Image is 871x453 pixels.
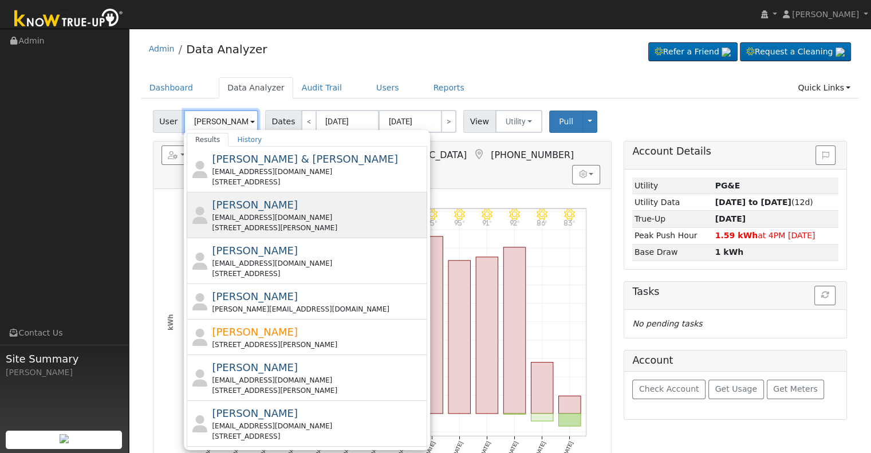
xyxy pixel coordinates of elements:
div: [EMAIL_ADDRESS][DOMAIN_NAME] [212,258,424,269]
td: Utility Data [632,194,713,211]
rect: onclick="" [448,261,471,413]
rect: onclick="" [559,396,581,413]
span: [PERSON_NAME] [792,10,859,19]
div: [STREET_ADDRESS] [212,431,424,442]
img: Know True-Up [9,6,129,32]
span: (12d) [715,198,813,207]
strong: [DATE] to [DATE] [715,198,791,207]
span: [PERSON_NAME] [212,290,298,302]
td: Peak Push Hour [632,227,713,244]
img: retrieve [722,48,731,57]
div: [STREET_ADDRESS][PERSON_NAME] [212,340,424,350]
p: 86° [533,220,552,226]
a: Quick Links [789,77,859,99]
i: No pending tasks [632,319,702,328]
a: Request a Cleaning [740,42,851,62]
rect: onclick="" [531,363,553,414]
a: < [301,110,317,133]
button: Refresh [814,286,835,305]
a: Audit Trail [293,77,350,99]
span: [PHONE_NUMBER] [491,149,574,160]
td: Base Draw [632,244,713,261]
span: [PERSON_NAME] [212,245,298,257]
p: 92° [505,220,525,226]
button: Get Meters [767,380,825,399]
p: 95° [450,220,469,226]
strong: 1.59 kWh [715,231,758,240]
p: 95° [422,220,442,226]
div: [PERSON_NAME] [6,367,123,379]
a: Results [187,133,229,147]
span: Dates [265,110,302,133]
rect: onclick="" [559,413,581,426]
input: Select a User [184,110,258,133]
td: True-Up [632,211,713,227]
img: retrieve [60,434,69,443]
rect: onclick="" [421,237,443,413]
i: 9/06 - Clear [454,209,465,220]
p: 83° [560,220,580,226]
span: Site Summary [6,351,123,367]
a: Admin [149,44,175,53]
span: [PERSON_NAME] [212,326,298,338]
strong: 1 kWh [715,247,743,257]
i: 9/10 - MostlyClear [564,209,575,220]
span: [PERSON_NAME] & [PERSON_NAME] [212,153,398,165]
button: Issue History [815,145,835,165]
a: Refer a Friend [648,42,738,62]
i: 9/05 - Clear [427,209,438,220]
td: at 4PM [DATE] [713,227,838,244]
div: [EMAIL_ADDRESS][DOMAIN_NAME] [212,375,424,385]
rect: onclick="" [531,413,553,421]
div: [STREET_ADDRESS][PERSON_NAME] [212,223,424,233]
span: [PERSON_NAME] [212,361,298,373]
div: [STREET_ADDRESS] [212,177,424,187]
span: [PERSON_NAME] [212,407,298,419]
span: Check Account [639,384,699,393]
a: History [228,133,270,147]
i: 9/09 - Clear [537,209,547,220]
span: Get Usage [715,384,757,393]
button: Pull [549,111,583,133]
strong: [DATE] [715,214,746,223]
span: [PERSON_NAME] [212,199,298,211]
i: 9/07 - Clear [482,209,492,220]
p: 91° [478,220,497,226]
span: User [153,110,184,133]
div: [PERSON_NAME][EMAIL_ADDRESS][DOMAIN_NAME] [212,304,424,314]
button: Get Usage [708,380,764,399]
td: Utility [632,178,713,194]
h5: Account [632,354,673,366]
h5: Tasks [632,286,838,298]
a: Reports [425,77,473,99]
div: [EMAIL_ADDRESS][DOMAIN_NAME] [212,212,424,223]
a: Map [472,149,485,160]
rect: onclick="" [503,247,526,413]
rect: onclick="" [476,257,498,413]
div: [EMAIL_ADDRESS][DOMAIN_NAME] [212,167,424,177]
span: Pull [559,117,573,126]
img: retrieve [835,48,845,57]
span: Get Meters [773,384,818,393]
div: [STREET_ADDRESS][PERSON_NAME] [212,385,424,396]
a: > [441,110,456,133]
i: 9/08 - Clear [509,209,520,220]
text: kWh [166,314,174,330]
a: Users [368,77,408,99]
button: Utility [495,110,543,133]
a: Data Analyzer [186,42,267,56]
a: Data Analyzer [219,77,293,99]
h5: Account Details [632,145,838,157]
a: Dashboard [141,77,202,99]
div: [EMAIL_ADDRESS][DOMAIN_NAME] [212,421,424,431]
button: Check Account [632,380,706,399]
span: View [463,110,496,133]
div: [STREET_ADDRESS] [212,269,424,279]
strong: ID: 17250319, authorized: 09/04/25 [715,181,740,190]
